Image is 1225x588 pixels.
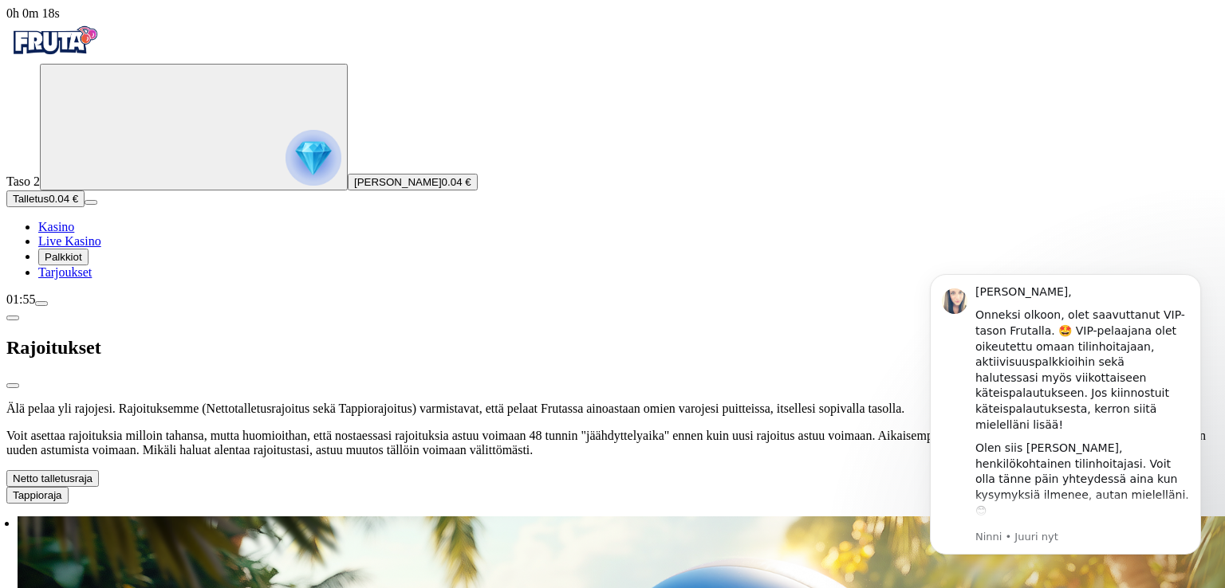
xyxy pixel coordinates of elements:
span: Kasino [38,220,74,233]
span: 0.04 € [442,176,471,188]
a: poker-chip iconLive Kasino [38,234,101,248]
span: Tarjoukset [38,265,92,279]
span: user session time [6,6,60,20]
button: menu [35,301,48,306]
iframe: Intercom notifications viesti [906,250,1225,580]
button: Netto talletusrajachevron-down icon [6,470,99,487]
button: reward iconPalkkiot [38,249,89,265]
span: 01:55 [6,292,35,306]
nav: Primary [6,21,1219,280]
p: Älä pelaa yli rajojesi. Rajoituksemme (Nettotalletusrajoitus sekä Tappiorajoitus) varmistavat, et... [6,402,1219,416]
p: Voit asettaa rajoituksia milloin tahansa, mutta huomioithan, että nostaessasi rajoituksia astuu v... [6,429,1219,457]
button: [PERSON_NAME]0.04 € [348,174,478,190]
span: Taso 2 [6,174,40,188]
img: Fruta [6,21,102,61]
a: gift-inverted iconTarjoukset [38,265,92,279]
button: Tappiorajachevron-down icon [6,487,69,504]
button: menu [85,200,97,205]
span: Palkkiot [45,251,82,263]
button: chevron-left icon [6,316,19,320]
img: reward progress [286,130,341,186]
button: reward progress [40,64,348,190]
span: Talletus [13,193,49,205]
a: diamond iconKasino [38,220,74,233]
button: close [6,383,19,388]
span: [PERSON_NAME] [354,176,442,188]
span: 0.04 € [49,193,78,205]
h2: Rajoitukset [6,337,1219,359]
a: Fruta [6,49,102,63]
button: Talletusplus icon0.04 € [6,190,85,207]
span: Live Kasino [38,234,101,248]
